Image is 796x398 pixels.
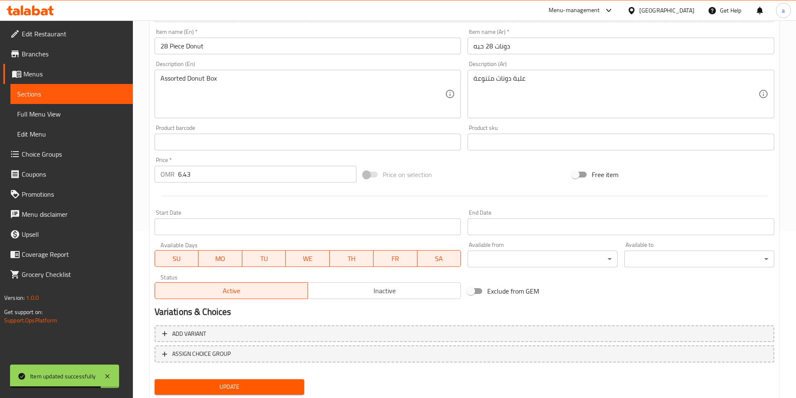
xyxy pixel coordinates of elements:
[624,251,774,267] div: ​
[178,166,357,183] input: Please enter price
[22,169,126,179] span: Coupons
[17,89,126,99] span: Sections
[311,285,458,297] span: Inactive
[155,282,308,299] button: Active
[3,144,133,164] a: Choice Groups
[158,253,196,265] span: SU
[22,29,126,39] span: Edit Restaurant
[23,69,126,79] span: Menus
[782,6,785,15] span: a
[308,282,461,299] button: Inactive
[22,149,126,159] span: Choice Groups
[3,24,133,44] a: Edit Restaurant
[246,253,283,265] span: TU
[202,253,239,265] span: MO
[155,345,774,363] button: ASSIGN CHOICE GROUP
[473,74,758,114] textarea: علبة دونات متنوعة
[10,104,133,124] a: Full Menu View
[417,250,461,267] button: SA
[421,253,458,265] span: SA
[4,315,57,326] a: Support.OpsPlatform
[22,49,126,59] span: Branches
[161,382,298,392] span: Update
[22,209,126,219] span: Menu disclaimer
[3,44,133,64] a: Branches
[468,134,774,150] input: Please enter product sku
[3,164,133,184] a: Coupons
[549,5,600,15] div: Menu-management
[377,253,414,265] span: FR
[639,6,694,15] div: [GEOGRAPHIC_DATA]
[333,253,370,265] span: TH
[158,285,305,297] span: Active
[468,38,774,54] input: Enter name Ar
[172,329,206,339] span: Add variant
[487,286,539,296] span: Exclude from GEM
[22,189,126,199] span: Promotions
[17,129,126,139] span: Edit Menu
[4,307,43,317] span: Get support on:
[592,170,618,180] span: Free item
[155,38,461,54] input: Enter name En
[22,269,126,279] span: Grocery Checklist
[160,74,445,114] textarea: Assorted Donut Box
[160,169,175,179] p: OMR
[3,264,133,284] a: Grocery Checklist
[155,325,774,342] button: Add variant
[10,84,133,104] a: Sections
[330,250,374,267] button: TH
[3,224,133,244] a: Upsell
[3,244,133,264] a: Coverage Report
[155,379,305,395] button: Update
[374,250,417,267] button: FR
[3,184,133,204] a: Promotions
[30,372,96,381] div: Item updated successfully
[155,134,461,150] input: Please enter product barcode
[289,253,326,265] span: WE
[4,292,25,303] span: Version:
[26,292,39,303] span: 1.0.0
[286,250,330,267] button: WE
[155,250,199,267] button: SU
[3,204,133,224] a: Menu disclaimer
[155,306,774,318] h2: Variations & Choices
[172,349,231,359] span: ASSIGN CHOICE GROUP
[10,124,133,144] a: Edit Menu
[242,250,286,267] button: TU
[383,170,432,180] span: Price on selection
[17,109,126,119] span: Full Menu View
[22,229,126,239] span: Upsell
[468,251,618,267] div: ​
[22,249,126,259] span: Coverage Report
[3,64,133,84] a: Menus
[198,250,242,267] button: MO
